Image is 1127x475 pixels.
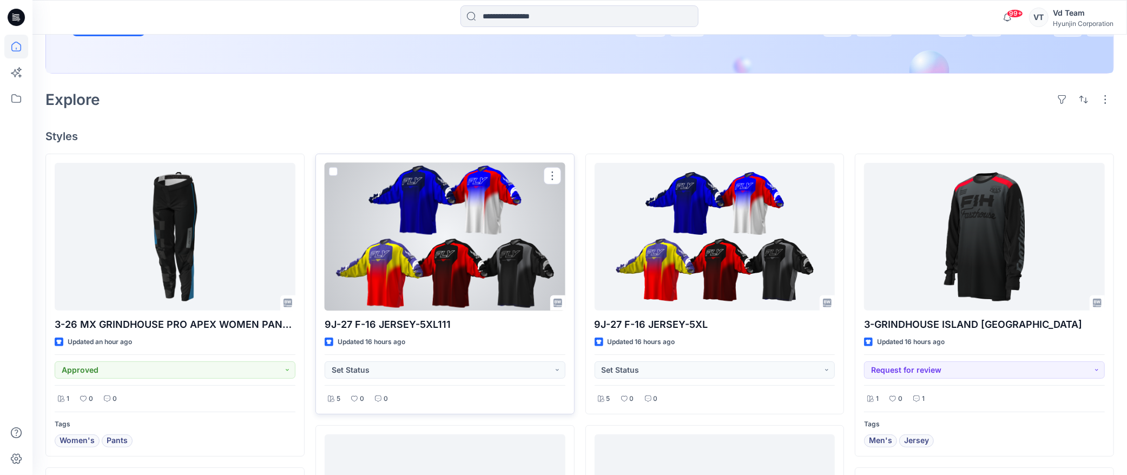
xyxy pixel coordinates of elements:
[869,434,892,447] span: Men's
[1029,8,1049,27] div: VT
[654,393,658,405] p: 0
[877,337,945,348] p: Updated 16 hours ago
[55,163,295,311] a: 3-26 MX GRINDHOUSE PRO APEX WOMEN PANTS
[55,419,295,430] p: Tags
[325,163,565,311] a: 9J-27 F-16 JERSEY-5XL111
[864,317,1105,332] p: 3-GRINDHOUSE ISLAND [GEOGRAPHIC_DATA]
[595,317,835,332] p: 9J-27 F-16 JERSEY-5XL
[55,317,295,332] p: 3-26 MX GRINDHOUSE PRO APEX WOMEN PANTS
[338,337,405,348] p: Updated 16 hours ago
[630,393,634,405] p: 0
[360,393,364,405] p: 0
[45,91,100,108] h2: Explore
[113,393,117,405] p: 0
[107,434,128,447] span: Pants
[1053,19,1113,28] div: Hyunjin Corporation
[68,337,132,348] p: Updated an hour ago
[876,393,879,405] p: 1
[325,317,565,332] p: 9J-27 F-16 JERSEY-5XL111
[384,393,388,405] p: 0
[67,393,69,405] p: 1
[60,434,95,447] span: Women's
[595,163,835,311] a: 9J-27 F-16 JERSEY-5XL
[45,130,1114,143] h4: Styles
[608,337,675,348] p: Updated 16 hours ago
[864,163,1105,311] a: 3-GRINDHOUSE ISLAND HOPPING JERSEY
[1007,9,1023,18] span: 99+
[922,393,925,405] p: 1
[337,393,340,405] p: 5
[607,393,610,405] p: 5
[904,434,929,447] span: Jersey
[898,393,902,405] p: 0
[89,393,93,405] p: 0
[1053,6,1113,19] div: Vd Team
[864,419,1105,430] p: Tags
